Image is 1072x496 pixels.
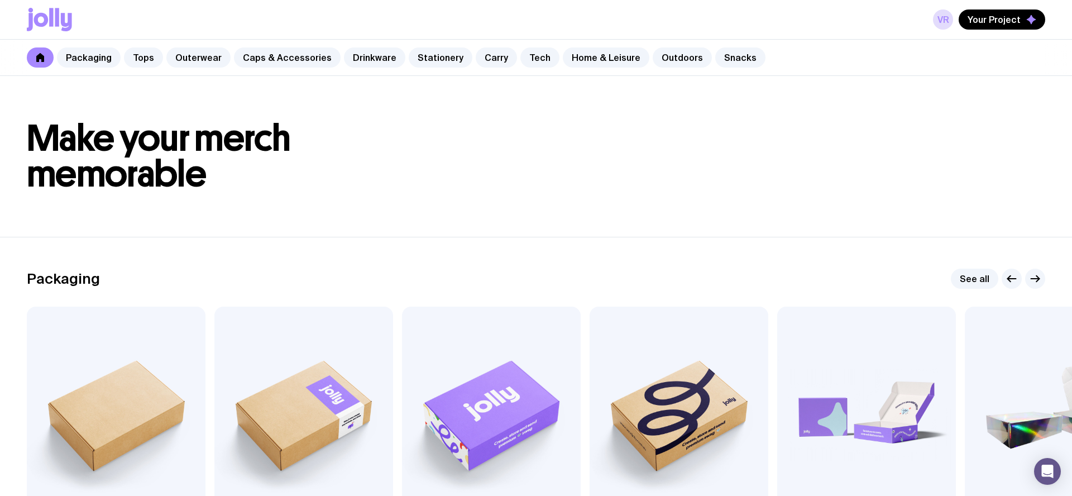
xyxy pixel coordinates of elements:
a: Outdoors [653,47,712,68]
a: Home & Leisure [563,47,649,68]
a: Tops [124,47,163,68]
a: Snacks [715,47,765,68]
a: Caps & Accessories [234,47,341,68]
h2: Packaging [27,270,100,287]
a: Drinkware [344,47,405,68]
a: Stationery [409,47,472,68]
a: Packaging [57,47,121,68]
a: See all [951,269,998,289]
a: VR [933,9,953,30]
div: Open Intercom Messenger [1034,458,1061,485]
a: Carry [476,47,517,68]
span: Your Project [968,14,1021,25]
a: Outerwear [166,47,231,68]
a: Tech [520,47,559,68]
button: Your Project [959,9,1045,30]
span: Make your merch memorable [27,116,291,196]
